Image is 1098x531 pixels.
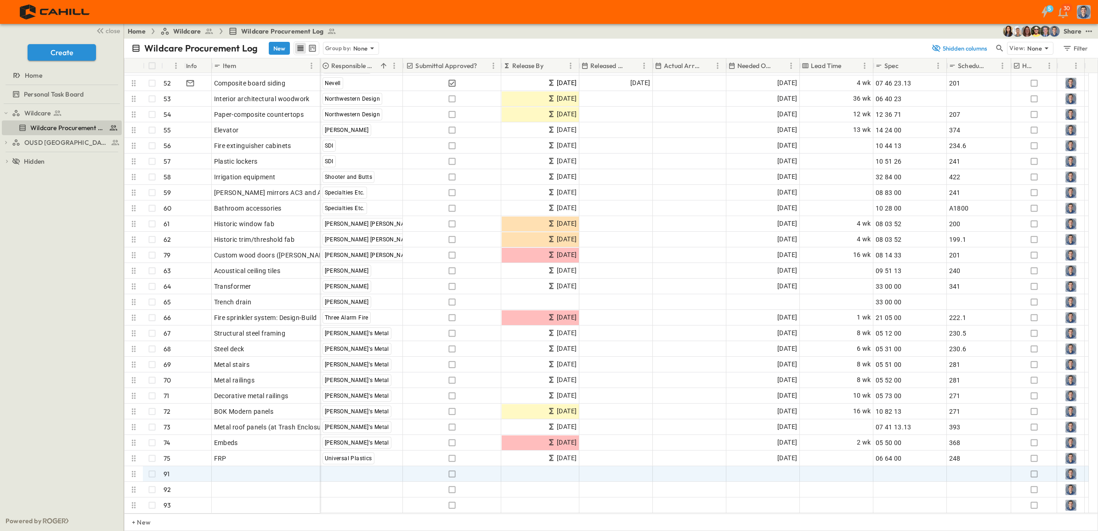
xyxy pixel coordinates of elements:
span: [DATE] [557,406,577,417]
span: [DATE] [557,437,577,448]
button: Sort [238,61,248,71]
span: [DATE] [557,78,577,88]
img: Profile Picture [1065,328,1076,339]
button: Menu [786,60,797,71]
span: [DATE] [777,375,797,385]
span: 13 wk [853,125,871,135]
span: Wildcare Procurement Log [241,27,323,36]
button: Menu [712,60,723,71]
button: Sort [900,61,911,71]
img: Kirsten Gregory (kgregory@cahill-sf.com) [1021,26,1032,37]
button: Sort [479,61,489,71]
span: Northwestern Design [325,96,380,102]
p: None [353,44,368,53]
button: Menu [997,60,1008,71]
img: Profile Picture [1065,453,1076,464]
span: [PERSON_NAME] [325,268,369,274]
button: Menu [488,60,499,71]
span: Wildcare [24,108,51,118]
span: [DATE] [777,390,797,401]
p: 54 [164,110,171,119]
img: Kevin Lewis (klewis@cahill-sf.com) [1030,26,1041,37]
span: 199.1 [949,235,967,244]
p: 64 [164,282,171,291]
p: Schedule ID [958,61,985,70]
p: Spec [884,61,899,70]
span: A1800 [949,204,969,213]
p: Released Date [590,61,627,70]
span: [DATE] [777,156,797,166]
span: 1 wk [857,312,871,323]
span: 393 [949,423,961,432]
span: [DATE] [777,437,797,448]
span: 07 46 23.13 [876,79,911,88]
span: [PERSON_NAME]'s Metal [325,377,389,383]
p: Submittal Approved? [415,61,477,70]
img: Profile Picture [1065,93,1076,104]
span: [DATE] [777,171,797,182]
span: [DATE] [777,125,797,135]
span: Transformer [214,282,251,291]
span: [DATE] [557,234,577,245]
span: Metal roof panels (at Trash Enclosure) [214,423,329,432]
button: close [92,24,122,37]
span: [PERSON_NAME]'s Metal [325,361,389,368]
div: # [161,58,184,73]
span: [DATE] [557,156,577,166]
span: [DATE] [557,281,577,291]
span: Nevell [325,80,341,86]
span: [DATE] [777,203,797,213]
a: Home [2,69,120,82]
span: [DATE] [557,390,577,401]
span: [PERSON_NAME]'s Metal [325,346,389,352]
span: Northwestern Design [325,111,380,118]
span: [DATE] [557,93,577,104]
button: Filter [1059,42,1091,55]
span: [DATE] [777,453,797,463]
span: [DATE] [557,375,577,385]
p: 72 [164,407,170,416]
img: Profile Picture [1065,109,1076,120]
span: 10 28 00 [876,204,902,213]
span: Trench drain [214,297,252,307]
button: Menu [170,60,181,71]
button: 5hidden columns [926,42,992,55]
button: 5 [1036,4,1054,20]
span: 201 [949,79,961,88]
p: Lead Time [811,61,842,70]
button: Sort [545,61,555,71]
img: Profile Picture [1065,156,1076,167]
span: 10 44 13 [876,141,902,150]
span: 240 [949,266,961,275]
a: Wildcare [12,107,120,120]
button: Sort [702,61,712,71]
img: Profile Picture [1065,484,1076,495]
div: Info [184,58,212,73]
span: Specialties Etc. [325,189,365,196]
button: Sort [775,61,786,71]
span: [DATE] [557,218,577,229]
span: Metal railings [214,376,255,385]
p: 61 [164,219,170,228]
span: 10 82 13 [876,407,902,416]
a: Home [128,27,146,36]
span: [DATE] [557,312,577,323]
img: Hunter Mahan (hmahan@cahill-sf.com) [1012,26,1023,37]
span: 4 wk [857,218,871,229]
p: 79 [164,251,170,260]
span: SDI [325,143,334,149]
span: [DATE] [557,171,577,182]
p: 30 [1064,5,1070,12]
span: [DATE] [557,125,577,135]
span: [PERSON_NAME]'s Metal [325,408,389,415]
button: Sort [1061,61,1071,71]
div: Wildcare Procurement Logtest [2,120,122,135]
span: [DATE] [557,265,577,276]
span: 05 12 00 [876,329,902,338]
p: 65 [164,297,171,307]
span: [DATE] [557,187,577,198]
span: 341 [949,282,961,291]
p: 68 [164,344,171,354]
span: 09 51 13 [876,266,902,275]
button: Menu [639,60,650,71]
